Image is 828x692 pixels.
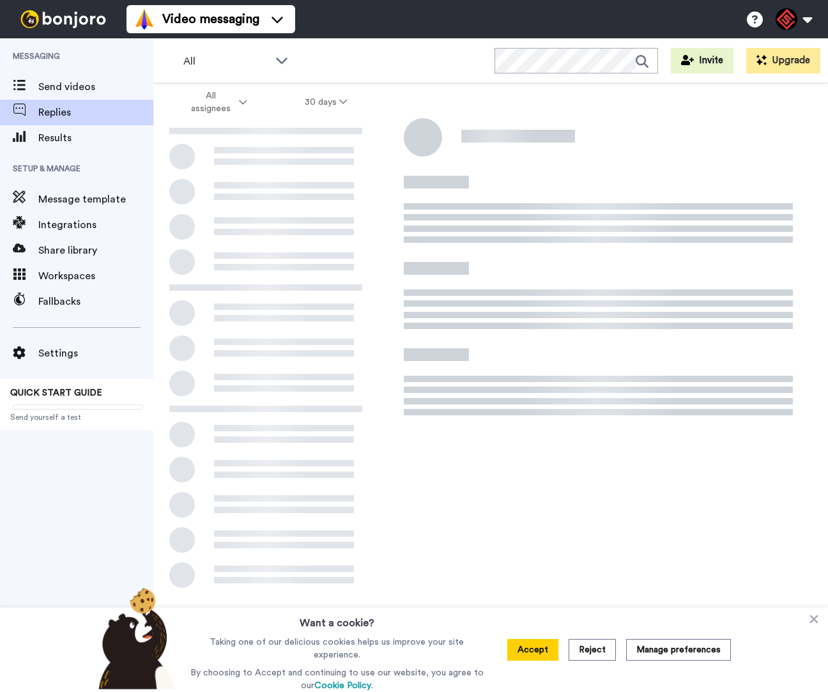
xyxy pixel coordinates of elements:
[187,636,487,661] p: Taking one of our delicious cookies helps us improve your site experience.
[10,388,102,397] span: QUICK START GUIDE
[38,217,153,233] span: Integrations
[38,294,153,309] span: Fallbacks
[300,608,374,631] h3: Want a cookie?
[183,54,269,69] span: All
[10,412,143,422] span: Send yourself a test
[15,10,111,28] img: bj-logo-header-white.svg
[276,91,376,114] button: 30 days
[314,681,371,690] a: Cookie Policy
[185,89,236,115] span: All assignees
[134,9,155,29] img: vm-color.svg
[87,587,181,689] img: bear-with-cookie.png
[38,79,153,95] span: Send videos
[746,48,820,73] button: Upgrade
[38,346,153,361] span: Settings
[162,10,259,28] span: Video messaging
[187,666,487,692] p: By choosing to Accept and continuing to use our website, you agree to our .
[38,268,153,284] span: Workspaces
[156,84,276,120] button: All assignees
[507,639,558,661] button: Accept
[38,192,153,207] span: Message template
[38,105,153,120] span: Replies
[626,639,731,661] button: Manage preferences
[569,639,616,661] button: Reject
[38,243,153,258] span: Share library
[38,130,153,146] span: Results
[671,48,733,73] button: Invite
